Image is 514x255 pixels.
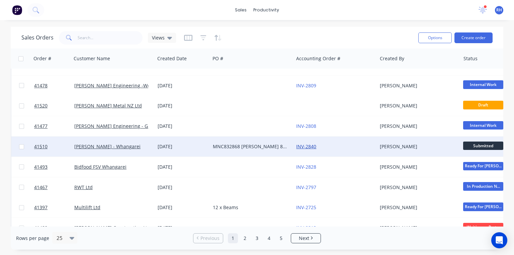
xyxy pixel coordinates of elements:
[200,235,220,242] span: Previous
[74,143,141,150] a: [PERSON_NAME] - Whangarei
[16,235,49,242] span: Rows per page
[74,102,142,109] a: [PERSON_NAME] Metal NZ Ltd
[158,102,207,109] div: [DATE]
[34,164,48,170] span: 41493
[463,162,503,170] span: Ready For [PERSON_NAME]
[296,82,316,89] a: INV-2809
[34,82,48,89] span: 41478
[463,121,503,130] span: Internal Work
[299,235,309,242] span: Next
[296,123,316,129] a: INV-2808
[380,102,454,109] div: [PERSON_NAME]
[34,102,48,109] span: 41520
[34,197,74,218] a: 41397
[296,143,316,150] a: INV-2840
[193,235,223,242] a: Previous page
[78,31,143,45] input: Search...
[34,123,48,130] span: 41477
[380,225,454,231] div: [PERSON_NAME]
[380,82,454,89] div: [PERSON_NAME]
[74,55,110,62] div: Customer Name
[158,143,207,150] div: [DATE]
[158,184,207,191] div: [DATE]
[158,82,207,89] div: [DATE]
[418,32,452,43] button: Options
[34,177,74,197] a: 41467
[228,233,238,243] a: Page 1 is your current page
[296,55,340,62] div: Accounting Order #
[463,55,478,62] div: Status
[212,55,223,62] div: PO #
[296,164,316,170] a: INV-2828
[34,204,48,211] span: 41397
[74,82,197,89] a: [PERSON_NAME] Engineering -Workshop Consumables
[74,123,173,129] a: [PERSON_NAME] Engineering - Gas Welding
[240,233,250,243] a: Page 2
[463,80,503,89] span: Internal Work
[34,137,74,157] a: 41510
[213,143,287,150] div: MNC832868 [PERSON_NAME] 816
[454,32,493,43] button: Create order
[296,204,316,210] a: INV-2725
[213,204,287,211] div: 12 x Beams
[491,232,507,248] div: Open Intercom Messenger
[34,157,74,177] a: 41493
[380,164,454,170] div: [PERSON_NAME]
[380,204,454,211] div: [PERSON_NAME]
[463,101,503,109] span: Draft
[74,225,150,231] a: [PERSON_NAME] Construction Ltd
[34,143,48,150] span: 41510
[291,235,321,242] a: Next page
[250,5,282,15] div: productivity
[264,233,274,243] a: Page 4
[380,123,454,130] div: [PERSON_NAME]
[190,233,324,243] ul: Pagination
[34,218,74,238] a: 41482
[34,225,48,231] span: 41482
[158,164,207,170] div: [DATE]
[463,182,503,190] span: In Production N...
[157,55,187,62] div: Created Date
[276,233,286,243] a: Page 5
[296,184,316,190] a: INV-2797
[232,5,250,15] div: sales
[34,76,74,96] a: 41478
[496,7,502,13] span: RH
[74,164,126,170] a: Bidfood FSV Whangarei
[34,116,74,136] a: 41477
[34,184,48,191] span: 41467
[74,204,100,210] a: Multilift Ltd
[380,143,454,150] div: [PERSON_NAME]
[252,233,262,243] a: Page 3
[33,55,51,62] div: Order #
[158,123,207,130] div: [DATE]
[21,34,54,41] h1: Sales Orders
[12,5,22,15] img: Factory
[152,34,165,41] span: Views
[463,202,503,211] span: Ready For [PERSON_NAME]
[380,55,404,62] div: Created By
[34,96,74,116] a: 41520
[158,225,207,231] div: [DATE]
[74,184,93,190] a: RWT Ltd
[296,225,316,231] a: INV-2813
[380,184,454,191] div: [PERSON_NAME]
[463,142,503,150] span: Submitted
[463,223,503,231] span: Waiting on Part...
[158,204,207,211] div: [DATE]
